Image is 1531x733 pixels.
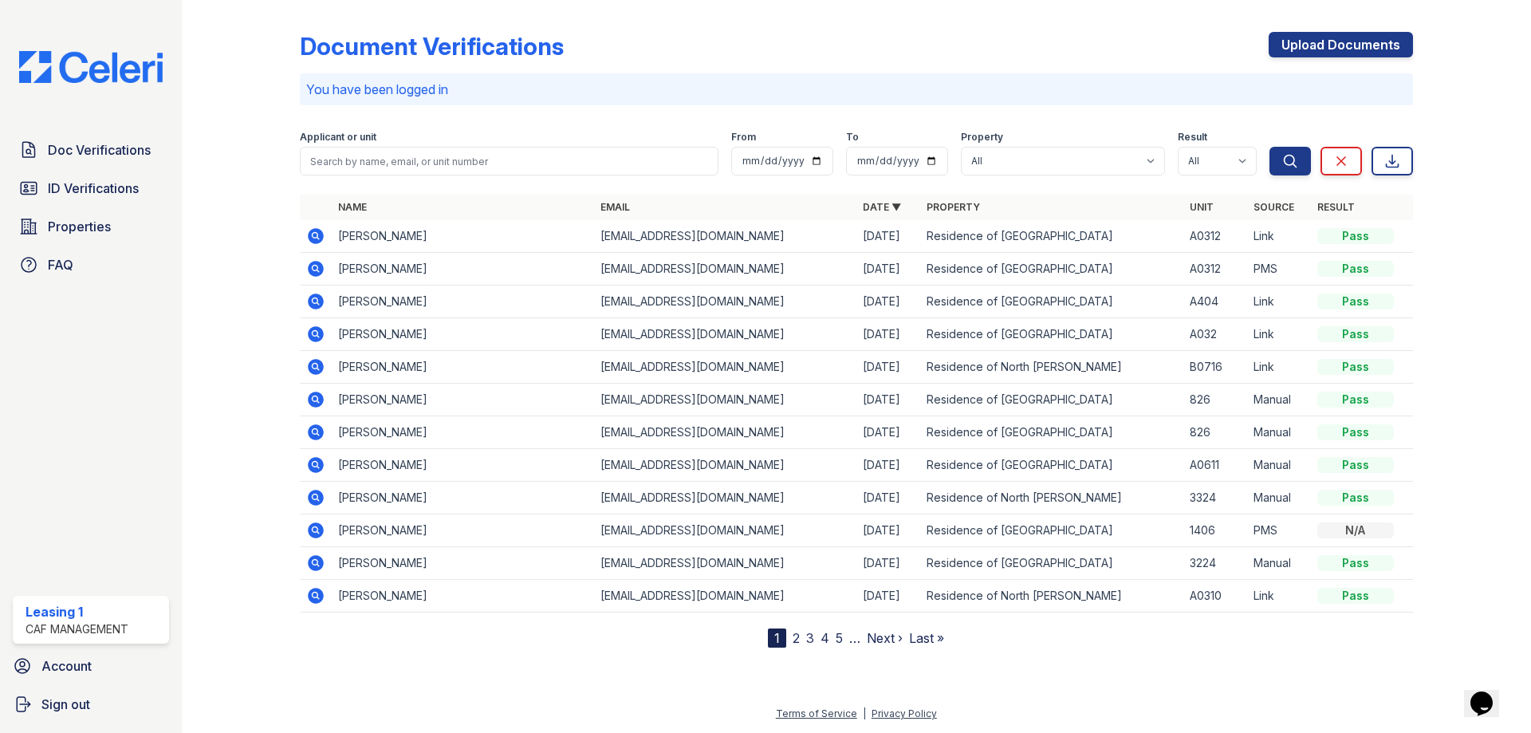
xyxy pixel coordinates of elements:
[920,318,1183,351] td: Residence of [GEOGRAPHIC_DATA]
[1183,286,1247,318] td: A404
[1247,547,1311,580] td: Manual
[920,547,1183,580] td: Residence of [GEOGRAPHIC_DATA]
[863,201,901,213] a: Date ▼
[13,249,169,281] a: FAQ
[1247,220,1311,253] td: Link
[867,630,903,646] a: Next ›
[594,547,856,580] td: [EMAIL_ADDRESS][DOMAIN_NAME]
[300,131,376,144] label: Applicant or unit
[1247,286,1311,318] td: Link
[856,351,920,384] td: [DATE]
[13,172,169,204] a: ID Verifications
[1317,555,1394,571] div: Pass
[856,580,920,613] td: [DATE]
[821,630,829,646] a: 4
[6,650,175,682] a: Account
[1317,457,1394,473] div: Pass
[872,707,937,719] a: Privacy Policy
[594,220,856,253] td: [EMAIL_ADDRESS][DOMAIN_NAME]
[920,253,1183,286] td: Residence of [GEOGRAPHIC_DATA]
[594,580,856,613] td: [EMAIL_ADDRESS][DOMAIN_NAME]
[920,220,1183,253] td: Residence of [GEOGRAPHIC_DATA]
[856,416,920,449] td: [DATE]
[594,318,856,351] td: [EMAIL_ADDRESS][DOMAIN_NAME]
[1317,490,1394,506] div: Pass
[920,286,1183,318] td: Residence of [GEOGRAPHIC_DATA]
[1247,384,1311,416] td: Manual
[1247,351,1311,384] td: Link
[48,179,139,198] span: ID Verifications
[927,201,980,213] a: Property
[1183,514,1247,547] td: 1406
[1183,449,1247,482] td: A0611
[849,629,860,648] span: …
[332,253,594,286] td: [PERSON_NAME]
[594,514,856,547] td: [EMAIL_ADDRESS][DOMAIN_NAME]
[863,707,866,719] div: |
[920,514,1183,547] td: Residence of [GEOGRAPHIC_DATA]
[856,514,920,547] td: [DATE]
[26,602,128,621] div: Leasing 1
[1317,294,1394,309] div: Pass
[731,131,756,144] label: From
[1247,580,1311,613] td: Link
[594,416,856,449] td: [EMAIL_ADDRESS][DOMAIN_NAME]
[594,449,856,482] td: [EMAIL_ADDRESS][DOMAIN_NAME]
[1183,351,1247,384] td: B0716
[806,630,814,646] a: 3
[1183,547,1247,580] td: 3224
[332,547,594,580] td: [PERSON_NAME]
[1317,392,1394,408] div: Pass
[48,140,151,160] span: Doc Verifications
[1317,261,1394,277] div: Pass
[1183,416,1247,449] td: 826
[1247,318,1311,351] td: Link
[594,482,856,514] td: [EMAIL_ADDRESS][DOMAIN_NAME]
[768,629,786,648] div: 1
[600,201,630,213] a: Email
[920,416,1183,449] td: Residence of [GEOGRAPHIC_DATA]
[920,449,1183,482] td: Residence of [GEOGRAPHIC_DATA]
[1317,424,1394,440] div: Pass
[300,32,564,61] div: Document Verifications
[332,384,594,416] td: [PERSON_NAME]
[1247,253,1311,286] td: PMS
[856,286,920,318] td: [DATE]
[1183,318,1247,351] td: A032
[920,384,1183,416] td: Residence of [GEOGRAPHIC_DATA]
[594,286,856,318] td: [EMAIL_ADDRESS][DOMAIN_NAME]
[13,211,169,242] a: Properties
[41,656,92,676] span: Account
[594,384,856,416] td: [EMAIL_ADDRESS][DOMAIN_NAME]
[836,630,843,646] a: 5
[856,482,920,514] td: [DATE]
[1317,588,1394,604] div: Pass
[1317,228,1394,244] div: Pass
[332,351,594,384] td: [PERSON_NAME]
[300,147,718,175] input: Search by name, email, or unit number
[1464,669,1515,717] iframe: chat widget
[1317,201,1355,213] a: Result
[6,51,175,83] img: CE_Logo_Blue-a8612792a0a2168367f1c8372b55b34899dd931a85d93a1a3d3e32e68fde9ad4.png
[1317,522,1394,538] div: N/A
[856,318,920,351] td: [DATE]
[6,688,175,720] a: Sign out
[338,201,367,213] a: Name
[48,255,73,274] span: FAQ
[856,449,920,482] td: [DATE]
[856,253,920,286] td: [DATE]
[793,630,800,646] a: 2
[920,482,1183,514] td: Residence of North [PERSON_NAME]
[1269,32,1413,57] a: Upload Documents
[594,351,856,384] td: [EMAIL_ADDRESS][DOMAIN_NAME]
[332,514,594,547] td: [PERSON_NAME]
[909,630,944,646] a: Last »
[1247,449,1311,482] td: Manual
[594,253,856,286] td: [EMAIL_ADDRESS][DOMAIN_NAME]
[332,220,594,253] td: [PERSON_NAME]
[41,695,90,714] span: Sign out
[920,580,1183,613] td: Residence of North [PERSON_NAME]
[332,286,594,318] td: [PERSON_NAME]
[856,384,920,416] td: [DATE]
